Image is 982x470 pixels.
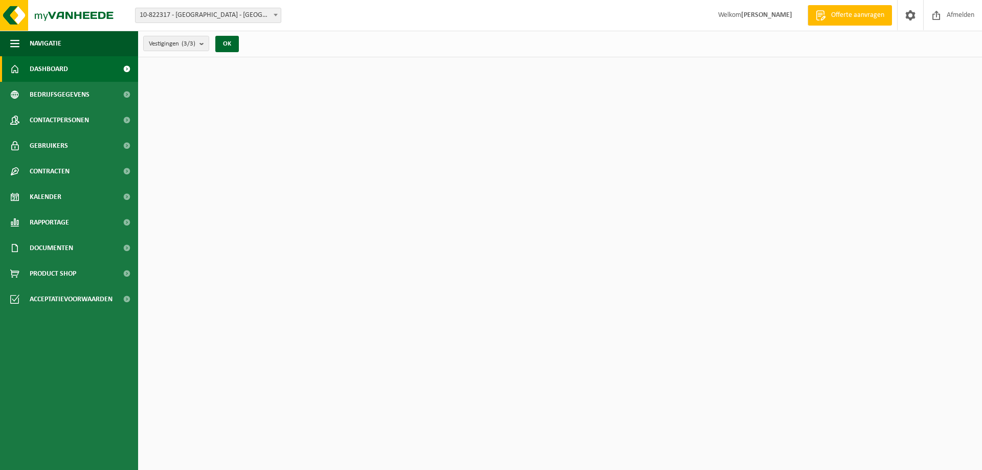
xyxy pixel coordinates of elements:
a: Offerte aanvragen [808,5,892,26]
span: Rapportage [30,210,69,235]
span: Dashboard [30,56,68,82]
span: Vestigingen [149,36,195,52]
span: Navigatie [30,31,61,56]
span: Gebruikers [30,133,68,159]
span: 10-822317 - HUIS VALLAEY - LICHTERVELDE [135,8,281,23]
span: Documenten [30,235,73,261]
button: Vestigingen(3/3) [143,36,209,51]
span: Kalender [30,184,61,210]
span: Product Shop [30,261,76,286]
strong: [PERSON_NAME] [741,11,792,19]
count: (3/3) [182,40,195,47]
button: OK [215,36,239,52]
span: Contracten [30,159,70,184]
span: Contactpersonen [30,107,89,133]
span: Acceptatievoorwaarden [30,286,113,312]
span: 10-822317 - HUIS VALLAEY - LICHTERVELDE [136,8,281,23]
span: Bedrijfsgegevens [30,82,90,107]
span: Offerte aanvragen [829,10,887,20]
